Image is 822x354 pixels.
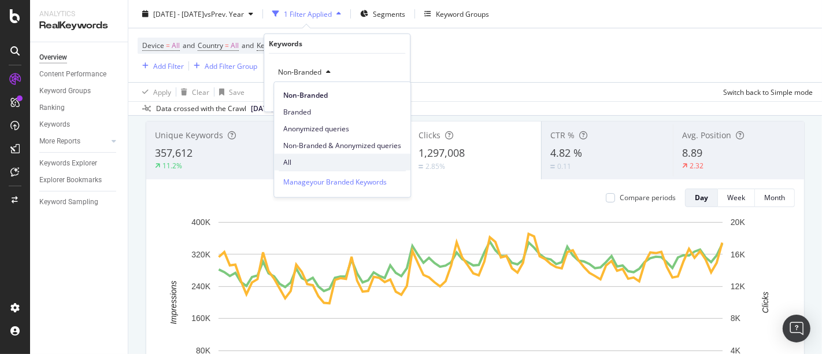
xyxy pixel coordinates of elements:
span: All [172,38,180,54]
text: 240K [191,282,210,291]
text: 400K [191,217,210,227]
img: Equal [550,165,555,168]
span: Avg. Position [682,130,731,141]
button: Switch back to Simple mode [719,83,813,101]
div: RealKeywords [39,19,119,32]
div: Overview [39,51,67,64]
text: 12K [731,282,746,291]
button: 1 Filter Applied [268,5,346,23]
text: 16K [731,250,746,259]
a: More Reports [39,135,108,147]
span: Device [142,40,164,50]
span: 357,612 [155,146,192,160]
span: 1,297,008 [419,146,465,160]
a: Explorer Bookmarks [39,174,120,186]
span: All [283,157,401,167]
span: vs Prev. Year [204,9,244,19]
div: Content Performance [39,68,106,80]
span: [DATE] - [DATE] [153,9,204,19]
div: Keyword Sampling [39,196,98,208]
a: Keywords Explorer [39,157,120,169]
a: Keywords [39,119,120,131]
span: = [166,40,170,50]
a: Ranking [39,102,120,114]
text: 20K [731,217,746,227]
span: All [231,38,239,54]
div: Day [695,193,708,202]
div: Keyword Groups [436,9,489,19]
button: Keyword Groups [420,5,494,23]
button: Add Filter [138,59,184,73]
a: Keyword Sampling [39,196,120,208]
text: 8K [731,314,741,323]
a: Manageyour Branded Keywords [283,176,387,188]
button: Save [214,83,245,101]
div: Add Filter Group [205,61,257,71]
button: Segments [356,5,410,23]
div: 2.85% [425,161,445,171]
span: and [183,40,195,50]
div: 0.11 [557,161,571,171]
button: [DATE] - [DATE]vsPrev. Year [138,5,258,23]
div: Switch back to Simple mode [723,87,813,97]
div: Week [727,193,745,202]
a: Keyword Groups [39,85,120,97]
div: Month [764,193,785,202]
div: Clear [192,87,209,97]
img: Equal [419,165,423,168]
span: Non-Branded & Anonymized queries [283,140,401,150]
button: Day [685,189,718,207]
span: Keywords [257,40,288,50]
div: Apply [153,87,171,97]
span: 8.89 [682,146,702,160]
span: CTR % [550,130,575,141]
button: [DATE] [246,102,287,116]
span: Segments [373,9,405,19]
span: 4.82 % [550,146,582,160]
div: 11.2% [162,161,182,171]
div: Keywords [269,39,302,49]
div: Compare periods [620,193,676,202]
span: Country [198,40,223,50]
text: 320K [191,250,210,259]
span: Non-Branded [283,90,401,100]
button: Cancel [269,91,305,102]
span: Anonymized queries [283,123,401,134]
span: Non-Branded [273,67,321,77]
text: Impressions [169,281,178,324]
div: Keywords [39,119,70,131]
a: Content Performance [39,68,120,80]
span: Clicks [419,130,440,141]
span: 2025 Aug. 25th [251,104,273,114]
div: Save [229,87,245,97]
a: Overview [39,51,120,64]
div: Open Intercom Messenger [783,315,810,342]
div: Keywords Explorer [39,157,97,169]
div: Explorer Bookmarks [39,174,102,186]
button: Clear [176,83,209,101]
div: Ranking [39,102,65,114]
span: Branded [283,106,401,117]
text: Clicks [761,292,770,313]
button: Apply [138,83,171,101]
div: Manage your Branded Keywords [283,176,387,188]
div: 1 Filter Applied [284,9,332,19]
button: Non-Branded [273,63,335,82]
div: Analytics [39,9,119,19]
span: and [242,40,254,50]
div: 2.32 [690,161,703,171]
text: 160K [191,314,210,323]
button: Week [718,189,755,207]
div: Add Filter [153,61,184,71]
button: Add Filter Group [189,59,257,73]
div: Data crossed with the Crawl [156,104,246,114]
button: Month [755,189,795,207]
span: = [225,40,229,50]
div: More Reports [39,135,80,147]
div: Keyword Groups [39,85,91,97]
span: Unique Keywords [155,130,223,141]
